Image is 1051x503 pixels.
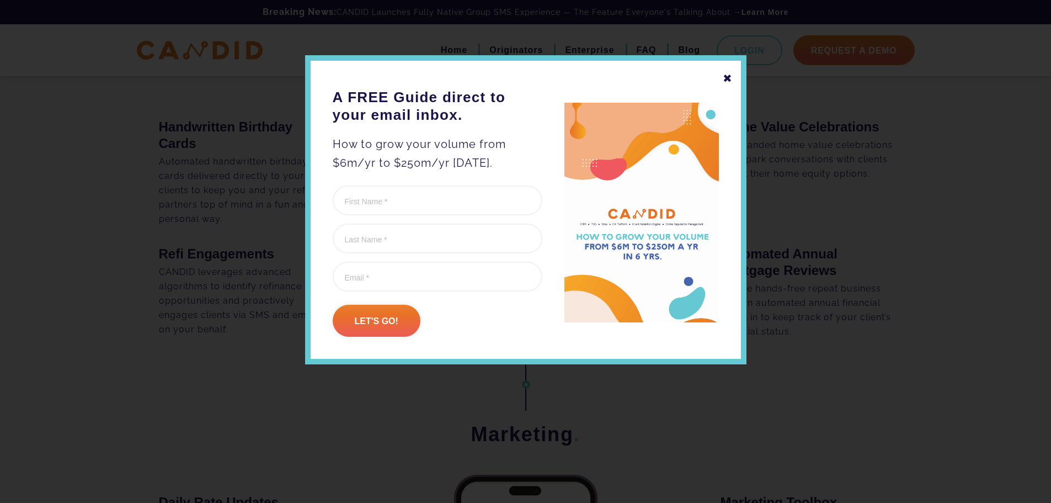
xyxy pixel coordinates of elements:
h3: A FREE Guide direct to your email inbox. [333,88,542,124]
p: How to grow your volume from $6m/yr to $250m/yr [DATE]. [333,135,542,172]
input: Email * [333,262,542,292]
input: Let's go! [333,305,420,337]
div: ✖ [723,69,733,88]
img: A FREE Guide direct to your email inbox. [564,103,719,323]
input: First Name * [333,186,542,215]
input: Last Name * [333,224,542,253]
